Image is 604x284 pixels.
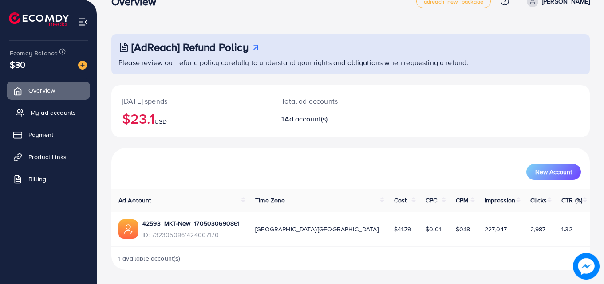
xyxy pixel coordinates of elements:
[78,61,87,70] img: image
[118,219,138,239] img: ic-ads-acc.e4c84228.svg
[31,108,76,117] span: My ad accounts
[573,253,600,280] img: image
[526,164,581,180] button: New Account
[7,170,90,188] a: Billing
[78,17,88,27] img: menu
[530,225,546,233] span: 2,987
[10,49,58,58] span: Ecomdy Balance
[154,117,167,126] span: USD
[7,148,90,166] a: Product Links
[118,254,181,263] span: 1 available account(s)
[142,230,240,239] span: ID: 7323050961424007170
[456,225,470,233] span: $0.18
[394,196,407,205] span: Cost
[281,96,380,106] p: Total ad accounts
[118,196,151,205] span: Ad Account
[284,114,328,124] span: Ad account(s)
[485,196,516,205] span: Impression
[7,104,90,121] a: My ad accounts
[28,175,46,183] span: Billing
[131,41,249,54] h3: [AdReach] Refund Policy
[561,196,582,205] span: CTR (%)
[142,219,240,228] a: 42593_MKT-New_1705030690861
[28,86,55,95] span: Overview
[426,225,441,233] span: $0.01
[426,196,437,205] span: CPC
[122,96,260,106] p: [DATE] spends
[255,196,285,205] span: Time Zone
[118,57,584,68] p: Please review our refund policy carefully to understand your rights and obligations when requesti...
[485,225,507,233] span: 227,047
[561,225,572,233] span: 1.32
[456,196,468,205] span: CPM
[10,58,25,71] span: $30
[394,225,411,233] span: $41.79
[530,196,547,205] span: Clicks
[255,225,379,233] span: [GEOGRAPHIC_DATA]/[GEOGRAPHIC_DATA]
[28,152,67,161] span: Product Links
[7,126,90,144] a: Payment
[535,169,572,175] span: New Account
[281,115,380,123] h2: 1
[28,130,53,139] span: Payment
[9,12,69,26] img: logo
[122,110,260,127] h2: $23.1
[7,82,90,99] a: Overview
